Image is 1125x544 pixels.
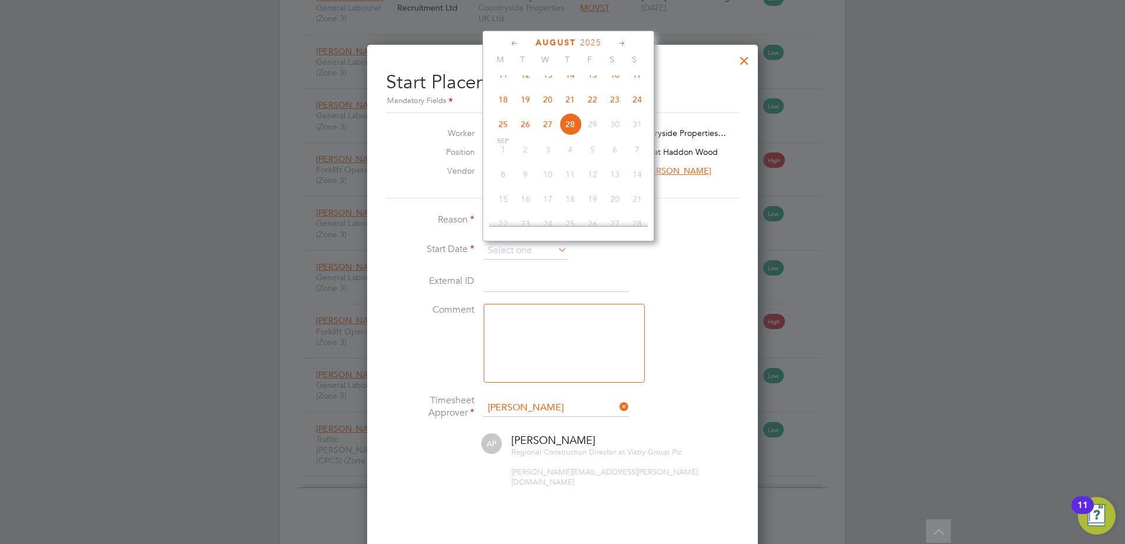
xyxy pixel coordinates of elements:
span: 30 [604,113,626,135]
span: 8 [492,163,514,185]
span: [PERSON_NAME][EMAIL_ADDRESS][PERSON_NAME][DOMAIN_NAME] [511,467,698,487]
input: Select one [484,242,567,260]
span: Sep [492,138,514,144]
span: AP [481,433,502,454]
label: Position [410,147,475,157]
span: 24 [626,88,648,111]
div: 11 [1077,505,1088,520]
div: Mandatory Fields [386,95,739,108]
label: Comment [386,304,474,316]
span: 6 [604,138,626,161]
span: 12 [581,163,604,185]
label: Timesheet Approver [386,394,474,419]
span: 13 [537,64,559,86]
span: 13 [604,163,626,185]
span: S [623,54,645,65]
span: 15 [492,188,514,210]
span: 21 [626,188,648,210]
span: 20 [604,188,626,210]
span: W [534,54,556,65]
span: 11 [492,64,514,86]
span: 5 [581,138,604,161]
span: 11 [559,163,581,185]
span: S [601,54,623,65]
span: 12 [514,64,537,86]
span: 22 [581,88,604,111]
span: Regional Construction Director at [511,447,625,457]
span: 2025 [580,38,601,48]
span: 1 [492,138,514,161]
span: 18 [492,88,514,111]
span: 7 [626,138,648,161]
span: 26 [581,213,604,235]
span: 15 [581,64,604,86]
span: [PERSON_NAME] [511,433,595,447]
label: External ID [386,275,474,287]
label: Reason [386,214,474,226]
span: Great Haddon Wood [640,147,718,157]
span: Countryside Properties… [632,128,726,138]
label: Worker [410,128,475,138]
span: 16 [604,64,626,86]
span: 14 [559,64,581,86]
span: 26 [514,113,537,135]
span: 2 [514,138,537,161]
span: 22 [492,213,514,235]
span: 25 [559,213,581,235]
span: August [535,38,576,48]
span: 21 [559,88,581,111]
label: Start Date [386,243,474,256]
span: T [511,54,534,65]
span: 28 [559,113,581,135]
input: Search for... [484,399,629,417]
span: 23 [604,88,626,111]
span: 18 [559,188,581,210]
span: 9 [514,163,537,185]
span: F [578,54,601,65]
span: 10 [537,163,559,185]
span: 16 [514,188,537,210]
span: 27 [537,113,559,135]
span: 23 [514,213,537,235]
span: 28 [626,213,648,235]
span: 4 [559,138,581,161]
span: 17 [626,64,648,86]
span: 3 [537,138,559,161]
label: Vendor [410,165,475,176]
span: M [489,54,511,65]
span: [PERSON_NAME] [644,165,711,176]
span: 19 [581,188,604,210]
span: 24 [537,213,559,235]
span: 19 [514,88,537,111]
button: Open Resource Center, 11 new notifications [1078,497,1116,535]
span: 20 [537,88,559,111]
span: 31 [626,113,648,135]
span: 29 [581,113,604,135]
span: T [556,54,578,65]
span: 17 [537,188,559,210]
h2: Start Placement 302107 [386,61,739,108]
span: Vistry Group Plc [627,447,681,457]
span: 25 [492,113,514,135]
span: 14 [626,163,648,185]
span: 27 [604,213,626,235]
